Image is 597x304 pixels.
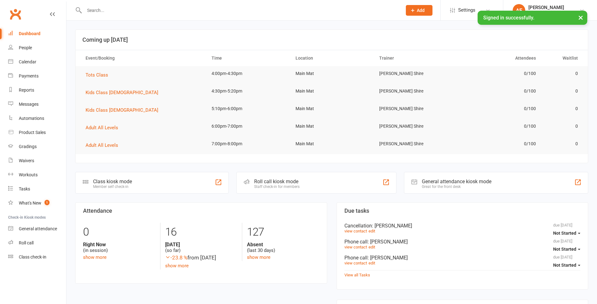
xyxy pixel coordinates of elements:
div: 127 [247,223,319,242]
div: from [DATE] [165,253,237,262]
a: Workouts [8,168,66,182]
td: 4:30pm-5:20pm [206,84,290,99]
div: 16 [165,223,237,242]
div: People [19,45,32,50]
div: Member self check-in [93,184,132,189]
td: 0 [542,101,584,116]
td: 5:10pm-6:00pm [206,101,290,116]
a: General attendance kiosk mode [8,222,66,236]
td: [PERSON_NAME] Shire [374,101,458,116]
td: 0 [542,119,584,134]
div: [PERSON_NAME] Shire [528,10,573,16]
td: [PERSON_NAME] Shire [374,84,458,99]
td: Main Mat [290,119,374,134]
span: -23.8 % [165,254,187,261]
span: : [PERSON_NAME] [372,223,412,229]
div: Payments [19,73,39,78]
span: Tots Class [86,72,108,78]
div: Messages [19,102,39,107]
div: Workouts [19,172,38,177]
td: Main Mat [290,101,374,116]
a: People [8,41,66,55]
td: Main Mat [290,84,374,99]
span: Settings [458,3,475,17]
span: Not Started [553,231,576,236]
td: 0 [542,136,584,151]
a: edit [369,261,375,265]
div: 0 [83,223,155,242]
a: Roll call [8,236,66,250]
a: show more [247,254,270,260]
strong: [DATE] [165,242,237,248]
button: Not Started [553,227,580,239]
div: Great for the front desk [422,184,491,189]
button: Kids Class [DEMOGRAPHIC_DATA] [86,106,163,114]
th: Waitlist [542,50,584,66]
a: show more [83,254,107,260]
a: edit [369,229,375,233]
th: Time [206,50,290,66]
input: Search... [82,6,398,15]
button: Tots Class [86,71,113,79]
a: Tasks [8,182,66,196]
div: Reports [19,88,34,93]
a: Payments [8,69,66,83]
div: Product Sales [19,130,46,135]
span: Add [417,8,425,13]
td: 0/100 [458,101,542,116]
button: Adult All Levels [86,141,123,149]
td: [PERSON_NAME] Shire [374,119,458,134]
a: view contact [344,261,367,265]
div: Tasks [19,186,30,191]
a: View all Tasks [344,273,370,277]
div: Staff check-in for members [254,184,300,189]
a: Messages [8,97,66,111]
div: Roll call kiosk mode [254,179,300,184]
span: : [PERSON_NAME] [368,239,408,245]
h3: Coming up [DATE] [82,37,581,43]
a: Dashboard [8,27,66,41]
a: Clubworx [8,6,23,22]
a: Class kiosk mode [8,250,66,264]
div: Cancellation [344,223,581,229]
div: General attendance [19,226,57,231]
a: Product Sales [8,125,66,140]
strong: Right Now [83,242,155,248]
a: show more [165,263,189,269]
td: 0 [542,66,584,81]
div: Phone call [344,239,581,245]
th: Trainer [374,50,458,66]
a: Automations [8,111,66,125]
div: Gradings [19,144,37,149]
span: Kids Class [DEMOGRAPHIC_DATA] [86,107,158,113]
div: Waivers [19,158,34,163]
h3: Due tasks [344,208,581,214]
div: (last 30 days) [247,242,319,253]
div: Dashboard [19,31,40,36]
div: General attendance kiosk mode [422,179,491,184]
button: Not Started [553,243,580,255]
button: Not Started [553,259,580,271]
h3: Attendance [83,208,319,214]
div: (so far) [165,242,237,253]
td: 0/100 [458,66,542,81]
a: edit [369,245,375,249]
div: Roll call [19,240,34,245]
div: [PERSON_NAME] [528,5,573,10]
td: Main Mat [290,66,374,81]
td: 0/100 [458,136,542,151]
td: 0/100 [458,119,542,134]
div: AE [513,4,525,17]
span: 1 [45,200,50,205]
td: 6:00pm-7:00pm [206,119,290,134]
a: Gradings [8,140,66,154]
th: Event/Booking [80,50,206,66]
div: Class check-in [19,254,46,259]
span: Kids Class [DEMOGRAPHIC_DATA] [86,90,158,95]
td: 0/100 [458,84,542,99]
td: Main Mat [290,136,374,151]
td: [PERSON_NAME] Shire [374,136,458,151]
td: 4:00pm-4:30pm [206,66,290,81]
div: Calendar [19,59,36,64]
a: view contact [344,229,367,233]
